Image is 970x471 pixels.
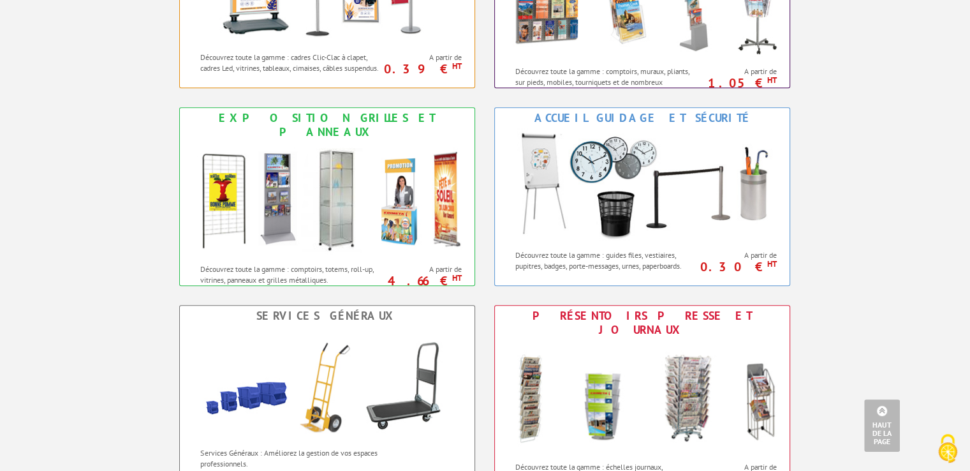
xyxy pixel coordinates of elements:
span: A partir de [386,264,462,274]
sup: HT [452,273,461,283]
p: 0.39 € [379,65,462,73]
p: 1.05 € [694,79,777,87]
div: Exposition Grilles et Panneaux [183,111,471,139]
sup: HT [767,75,776,86]
button: Cookies (fenêtre modale) [925,428,970,471]
a: Haut de la page [864,400,900,452]
p: Découvrez toute la gamme : cadres Clic-Clac à clapet, cadres Led, vitrines, tableaux, cimaises, c... [200,52,382,73]
img: Services Généraux [187,326,467,441]
img: Exposition Grilles et Panneaux [187,142,467,257]
p: 4.66 € [379,277,462,285]
a: Exposition Grilles et Panneaux Exposition Grilles et Panneaux Découvrez toute la gamme : comptoir... [179,107,475,286]
img: Accueil Guidage et Sécurité [502,128,783,243]
sup: HT [767,258,776,269]
p: 0.30 € [694,263,777,271]
p: Services Généraux : Améliorez la gestion de vos espaces professionnels. [200,447,382,469]
img: Présentoirs Presse et Journaux [502,340,783,455]
span: A partir de [701,250,777,260]
p: Découvrez toute la gamme : guides files, vestiaires, pupitres, badges, porte-messages, urnes, pap... [515,250,697,271]
p: Découvrez toute la gamme : comptoirs, muraux, pliants, sur pieds, mobiles, tourniquets et de nomb... [515,66,697,98]
img: Cookies (fenêtre modale) [932,433,964,465]
sup: HT [452,61,461,71]
span: A partir de [701,66,777,77]
div: Présentoirs Presse et Journaux [498,309,786,337]
a: Accueil Guidage et Sécurité Accueil Guidage et Sécurité Découvrez toute la gamme : guides files, ... [494,107,790,286]
span: A partir de [386,52,462,63]
div: Services Généraux [183,309,471,323]
p: Découvrez toute la gamme : comptoirs, totems, roll-up, vitrines, panneaux et grilles métalliques. [200,264,382,285]
div: Accueil Guidage et Sécurité [498,111,786,125]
